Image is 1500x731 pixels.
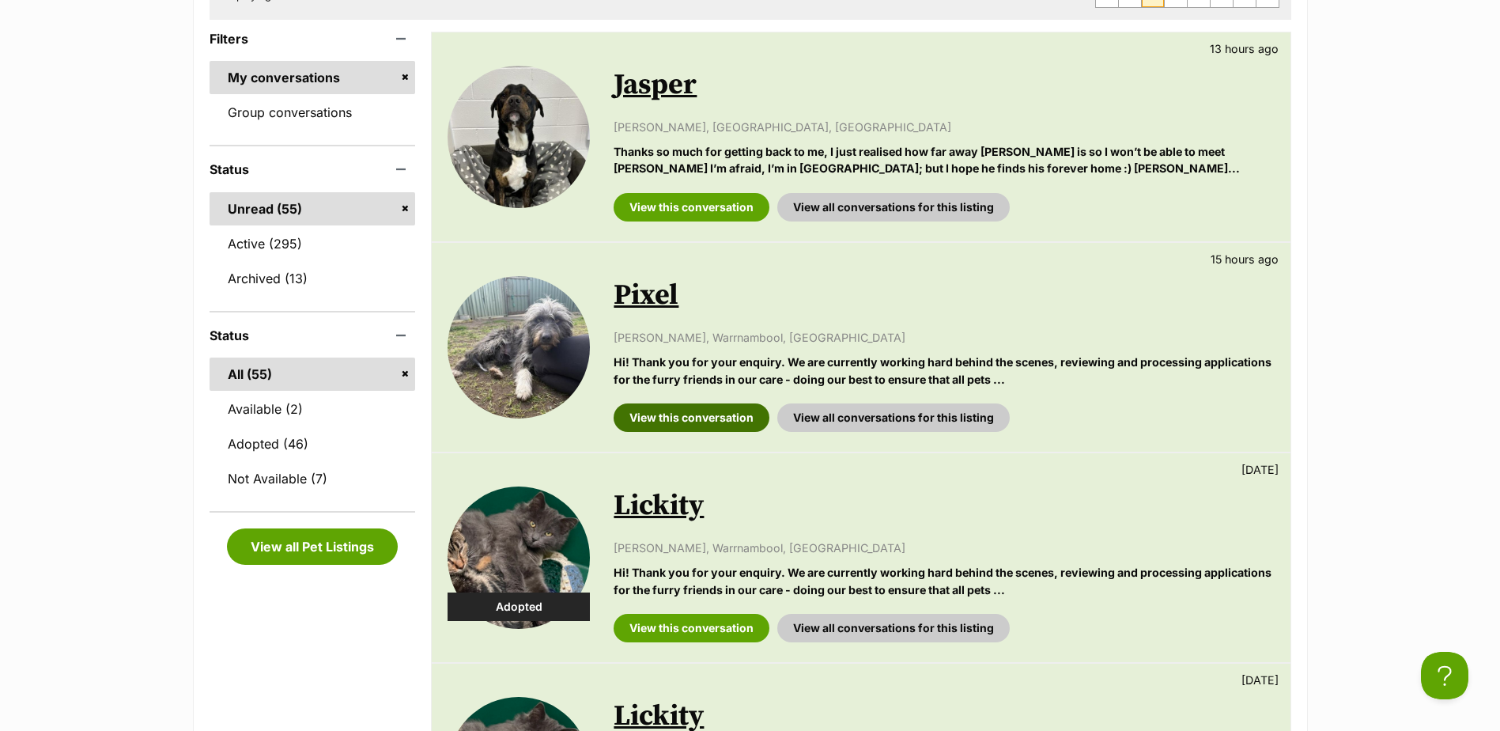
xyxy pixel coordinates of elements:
header: Status [210,328,416,343]
img: Lickity [448,487,590,629]
a: All (55) [210,358,416,391]
a: Adopted (46) [210,427,416,460]
p: [PERSON_NAME], Warrnambool, [GEOGRAPHIC_DATA] [614,540,1274,556]
p: [PERSON_NAME], Warrnambool, [GEOGRAPHIC_DATA] [614,329,1274,346]
img: Pixel [448,276,590,419]
a: Lickity [614,488,704,524]
header: Filters [210,32,416,46]
a: Pixel [614,278,678,313]
header: Status [210,162,416,176]
a: Archived (13) [210,262,416,295]
a: View all Pet Listings [227,528,398,565]
a: View all conversations for this listing [777,614,1010,642]
p: [DATE] [1241,461,1279,478]
a: Jasper [614,67,697,103]
a: Unread (55) [210,192,416,225]
a: Available (2) [210,392,416,426]
p: Thanks so much for getting back to me, I just realised how far away [PERSON_NAME] is so I won’t b... [614,143,1274,177]
img: Jasper [448,66,590,208]
a: Group conversations [210,96,416,129]
a: View this conversation [614,193,769,222]
p: [DATE] [1241,672,1279,688]
p: [PERSON_NAME], [GEOGRAPHIC_DATA], [GEOGRAPHIC_DATA] [614,119,1274,135]
p: Hi! Thank you for your enquiry. We are currently working hard behind the scenes, reviewing and pr... [614,564,1274,598]
a: Not Available (7) [210,462,416,495]
a: View this conversation [614,614,769,642]
p: 15 hours ago [1211,251,1279,267]
div: Adopted [448,593,590,621]
a: Active (295) [210,227,416,260]
a: View this conversation [614,403,769,432]
p: 13 hours ago [1210,40,1279,57]
a: View all conversations for this listing [777,193,1010,222]
iframe: Help Scout Beacon - Open [1421,652,1468,699]
a: My conversations [210,61,416,94]
a: View all conversations for this listing [777,403,1010,432]
p: Hi! Thank you for your enquiry. We are currently working hard behind the scenes, reviewing and pr... [614,354,1274,388]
